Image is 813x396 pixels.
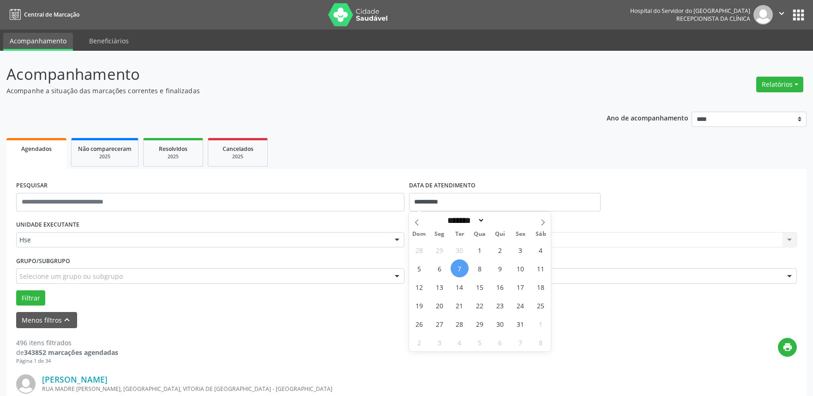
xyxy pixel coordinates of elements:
[42,385,658,393] div: RUA MADRE [PERSON_NAME], [GEOGRAPHIC_DATA], VITORIA DE [GEOGRAPHIC_DATA] - [GEOGRAPHIC_DATA]
[78,145,132,153] span: Não compareceram
[16,338,118,348] div: 496 itens filtrados
[471,259,489,277] span: Outubro 8, 2025
[24,348,118,357] strong: 343852 marcações agendadas
[19,271,123,281] span: Selecione um grupo ou subgrupo
[532,333,550,351] span: Novembro 8, 2025
[471,278,489,296] span: Outubro 15, 2025
[471,333,489,351] span: Novembro 5, 2025
[491,315,509,333] span: Outubro 30, 2025
[783,342,793,352] i: print
[24,11,79,18] span: Central de Marcação
[62,315,72,325] i: keyboard_arrow_up
[410,241,428,259] span: Setembro 28, 2025
[512,333,530,351] span: Novembro 7, 2025
[491,333,509,351] span: Novembro 6, 2025
[430,259,448,277] span: Outubro 6, 2025
[6,63,566,86] p: Acompanhamento
[471,315,489,333] span: Outubro 29, 2025
[410,296,428,314] span: Outubro 19, 2025
[3,33,73,51] a: Acompanhamento
[78,153,132,160] div: 2025
[19,235,385,245] span: Hse
[512,259,530,277] span: Outubro 10, 2025
[753,5,773,24] img: img
[491,259,509,277] span: Outubro 9, 2025
[512,296,530,314] span: Outubro 24, 2025
[490,231,510,237] span: Qui
[778,338,797,357] button: print
[532,241,550,259] span: Outubro 4, 2025
[83,33,135,49] a: Beneficiários
[16,348,118,357] div: de
[451,315,469,333] span: Outubro 28, 2025
[429,231,450,237] span: Seg
[510,231,530,237] span: Sex
[532,296,550,314] span: Outubro 25, 2025
[430,333,448,351] span: Novembro 3, 2025
[16,254,70,268] label: Grupo/Subgrupo
[532,259,550,277] span: Outubro 11, 2025
[491,296,509,314] span: Outubro 23, 2025
[471,296,489,314] span: Outubro 22, 2025
[430,315,448,333] span: Outubro 27, 2025
[790,7,807,23] button: apps
[16,357,118,365] div: Página 1 de 34
[532,278,550,296] span: Outubro 18, 2025
[470,231,490,237] span: Qua
[451,333,469,351] span: Novembro 4, 2025
[16,312,77,328] button: Menos filtroskeyboard_arrow_up
[451,296,469,314] span: Outubro 21, 2025
[410,315,428,333] span: Outubro 26, 2025
[16,290,45,306] button: Filtrar
[410,259,428,277] span: Outubro 5, 2025
[445,216,485,225] select: Month
[777,8,787,18] i: 
[150,153,196,160] div: 2025
[491,278,509,296] span: Outubro 16, 2025
[450,231,470,237] span: Ter
[409,231,429,237] span: Dom
[530,231,551,237] span: Sáb
[607,112,688,123] p: Ano de acompanhamento
[773,5,790,24] button: 
[6,7,79,22] a: Central de Marcação
[430,241,448,259] span: Setembro 29, 2025
[512,315,530,333] span: Outubro 31, 2025
[451,241,469,259] span: Setembro 30, 2025
[471,241,489,259] span: Outubro 1, 2025
[756,77,803,92] button: Relatórios
[409,179,476,193] label: DATA DE ATENDIMENTO
[6,86,566,96] p: Acompanhe a situação das marcações correntes e finalizadas
[512,241,530,259] span: Outubro 3, 2025
[21,145,52,153] span: Agendados
[451,259,469,277] span: Outubro 7, 2025
[491,241,509,259] span: Outubro 2, 2025
[430,278,448,296] span: Outubro 13, 2025
[676,15,750,23] span: Recepcionista da clínica
[159,145,187,153] span: Resolvidos
[223,145,253,153] span: Cancelados
[215,153,261,160] div: 2025
[16,179,48,193] label: PESQUISAR
[16,218,79,232] label: UNIDADE EXECUTANTE
[410,278,428,296] span: Outubro 12, 2025
[16,374,36,394] img: img
[451,278,469,296] span: Outubro 14, 2025
[485,216,515,225] input: Year
[532,315,550,333] span: Novembro 1, 2025
[430,296,448,314] span: Outubro 20, 2025
[512,278,530,296] span: Outubro 17, 2025
[410,333,428,351] span: Novembro 2, 2025
[42,374,108,384] a: [PERSON_NAME]
[630,7,750,15] div: Hospital do Servidor do [GEOGRAPHIC_DATA]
